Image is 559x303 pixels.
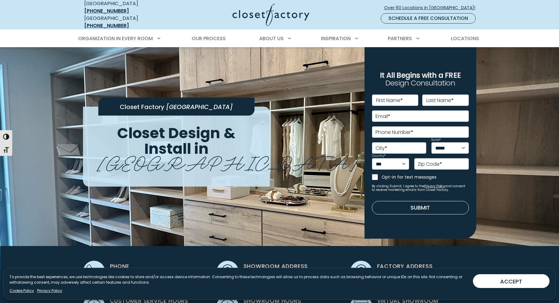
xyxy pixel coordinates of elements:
[84,15,173,29] div: [GEOGRAPHIC_DATA]
[9,274,468,285] p: To provide the best experiences, we use technologies like cookies to store and/or access device i...
[376,130,413,135] label: Phone Number
[372,154,386,157] label: Country
[388,35,412,42] span: Partners
[376,146,387,151] label: City
[166,103,233,111] span: [GEOGRAPHIC_DATA]
[424,184,445,188] a: Privacy Policy
[377,262,433,270] span: Factory Address
[74,30,485,47] nav: Primary Menu
[382,174,469,180] label: Opt-in for text messages
[117,123,220,143] span: Closet Design
[110,262,129,270] span: Phone
[418,162,442,167] label: Zip Code
[144,123,236,159] span: & Install in
[384,2,481,13] a: Over 60 Locations in [GEOGRAPHIC_DATA]!
[376,114,390,119] label: Email
[37,288,62,294] a: Privacy Policy
[381,13,476,24] a: Schedule a Free Consultation
[372,201,469,214] button: Submit
[376,98,403,103] label: First Name
[385,78,455,88] span: Design Consultation
[426,98,454,103] label: Last Name
[372,184,469,192] small: By clicking Submit, I agree to the and consent to receive marketing emails from Closet Factory.
[9,288,34,294] a: Cookie Policy
[84,7,129,14] a: [PHONE_NUMBER]
[321,35,351,42] span: Inspiration
[451,35,479,42] span: Locations
[380,70,461,80] span: It All Begins with a FREE
[120,103,164,111] span: Closet Factory
[84,22,129,29] a: [PHONE_NUMBER]
[473,274,550,288] button: ACCEPT
[431,138,441,142] label: State
[384,5,480,11] span: Over 60 Locations in [GEOGRAPHIC_DATA]!
[232,4,309,26] img: Closet Factory Logo
[192,35,226,42] span: Our Process
[259,35,284,42] span: About Us
[244,262,308,270] span: Showroom Address
[97,147,359,175] span: [GEOGRAPHIC_DATA]
[78,35,153,42] span: Organization in Every Room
